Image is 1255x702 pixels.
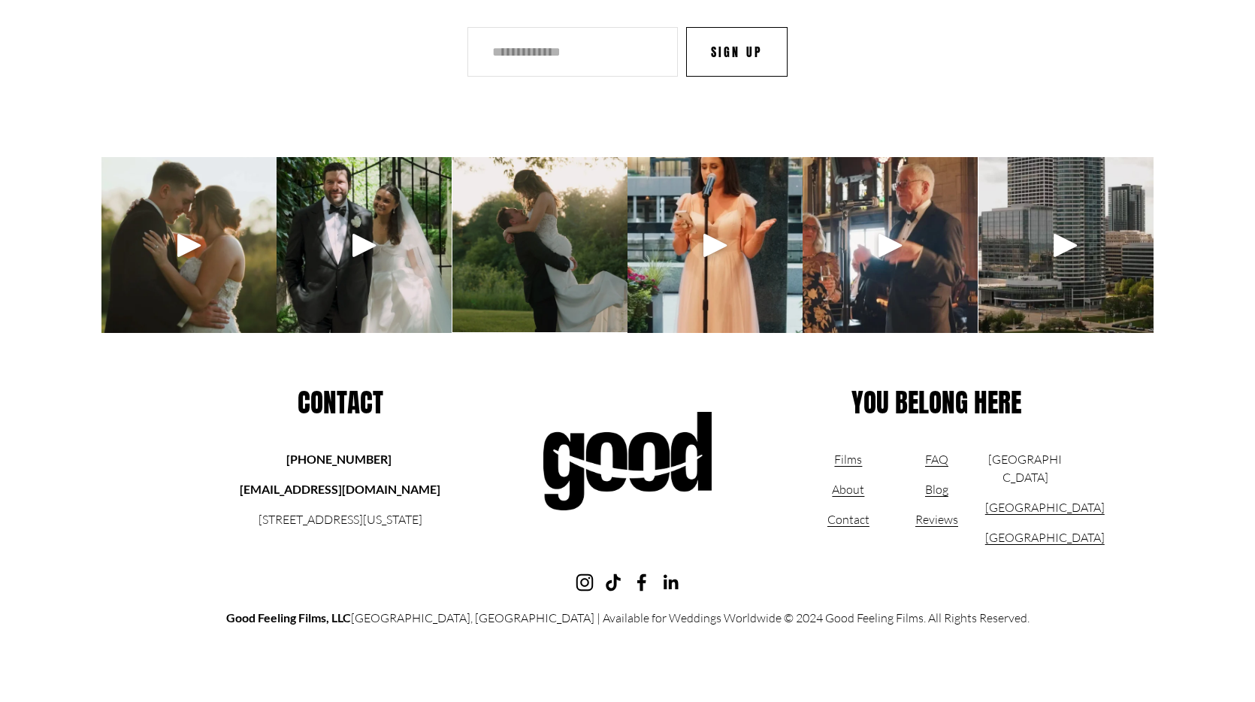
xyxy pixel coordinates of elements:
a: Films [834,450,862,468]
a: LinkedIn [661,573,679,592]
button: Sign Up [686,27,788,77]
p: [STREET_ADDRESS][US_STATE] [234,510,446,528]
a: [GEOGRAPHIC_DATA] [985,528,1105,546]
h3: You belong here [764,388,1109,418]
p: [GEOGRAPHIC_DATA], [GEOGRAPHIC_DATA] | Available for Weddings Worldwide © 2024 Good Feeling Films... [101,609,1154,627]
a: Reviews [915,510,958,528]
a: Instagram [576,573,594,592]
a: Blog [925,480,948,498]
a: TikTok [604,573,622,592]
h3: Contact [190,388,491,418]
img: Screengrabs from a recent wedding that my beautiful wife @laura__palasz colorgraded! We have a de... [452,157,627,332]
a: Facebook [633,573,651,592]
span: Sign Up [711,43,763,61]
p: [GEOGRAPHIC_DATA] [985,450,1066,486]
a: FAQ [925,450,948,468]
a: About [832,480,864,498]
strong: [PHONE_NUMBER] [286,452,392,466]
a: Contact [827,510,869,528]
strong: [EMAIL_ADDRESS][DOMAIN_NAME] [240,482,440,496]
strong: Good Feeling Films, LLC [226,610,351,625]
a: [GEOGRAPHIC_DATA] [985,498,1105,516]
